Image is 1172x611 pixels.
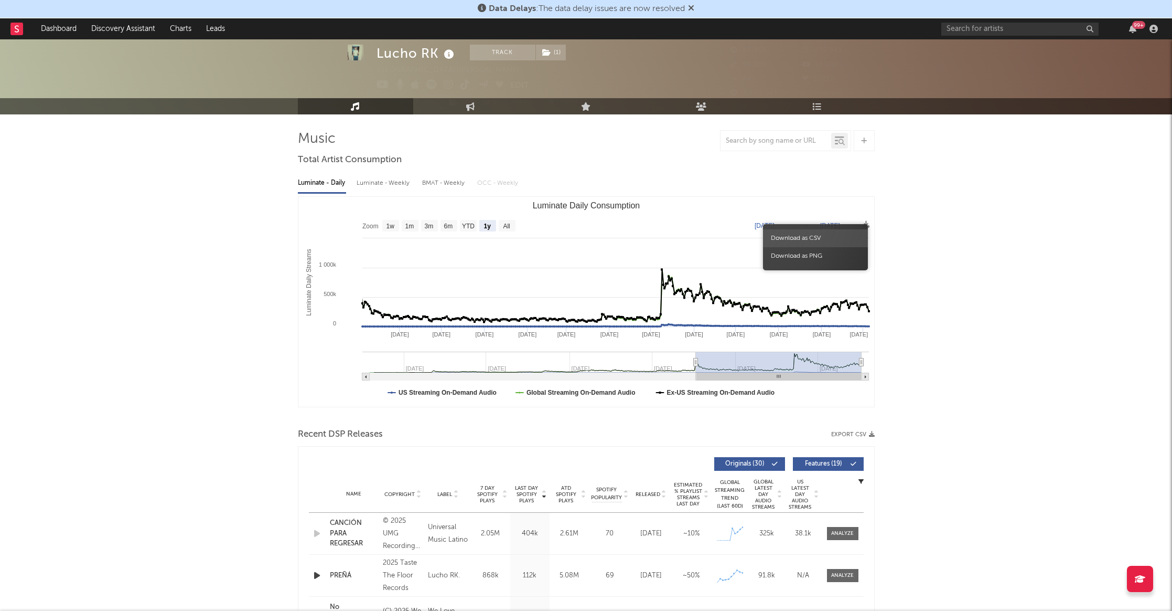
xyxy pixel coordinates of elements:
[513,571,547,581] div: 112k
[800,461,848,467] span: Features ( 19 )
[751,479,776,510] span: Global Latest Day Audio Streams
[802,47,842,54] span: 105.941
[769,331,788,338] text: [DATE]
[444,223,453,230] text: 6m
[386,223,394,230] text: 1w
[802,61,838,68] span: 38.100
[405,223,414,230] text: 1m
[714,457,785,471] button: Originals(30)
[305,249,313,315] text: Luminate Daily Streams
[1129,25,1136,33] button: 99+
[318,261,336,268] text: 1 000k
[751,571,782,581] div: 91.8k
[802,76,830,82] span: 1021
[383,515,423,553] div: © 2025 UMG Recordings, Inc.
[642,331,660,338] text: [DATE]
[475,331,493,338] text: [DATE]
[552,485,580,504] span: ATD Spotify Plays
[428,570,468,582] div: Lucho RK.
[510,79,529,92] button: Edit
[442,94,473,110] span: ( 1 )
[536,45,566,60] button: (1)
[474,485,501,504] span: 7 Day Spotify Plays
[730,61,767,68] span: 95.100
[535,45,566,60] span: ( 1 )
[730,47,767,54] span: 87.456
[763,229,868,247] span: Download as CSV
[34,18,84,39] a: Dashboard
[812,331,831,338] text: [DATE]
[552,571,586,581] div: 5.08M
[532,201,640,210] text: Luminate Daily Consumption
[470,45,535,60] button: Track
[518,331,536,338] text: [DATE]
[362,223,379,230] text: Zoom
[674,529,709,539] div: ~ 10 %
[721,137,831,145] input: Search by song name or URL
[751,529,782,539] div: 325k
[685,331,703,338] text: [DATE]
[330,571,378,581] a: PREÑÁ
[674,571,709,581] div: ~ 50 %
[674,482,703,507] span: Estimated % Playlist Streams Last Day
[543,94,593,110] button: Summary
[489,5,685,13] span: : The data delay issues are now resolved
[552,529,586,539] div: 2.61M
[357,174,412,192] div: Luminate - Weekly
[424,223,433,230] text: 3m
[437,491,452,498] span: Label
[600,331,618,338] text: [DATE]
[788,571,819,581] div: N/A
[383,557,423,595] div: 2025 Taste The Floor Records
[788,529,819,539] div: 38.1k
[324,291,336,297] text: 500k
[831,431,875,438] button: Export CSV
[84,18,163,39] a: Discovery Assistant
[730,90,843,97] span: 3.490.548 Monthly Listeners
[384,491,415,498] span: Copyright
[513,485,541,504] span: Last Day Spotify Plays
[763,247,868,265] span: Download as PNG
[330,518,378,549] a: CANCIÓN PARA REGRESAR
[489,5,536,13] span: Data Delays
[377,45,457,62] div: Lucho RK
[163,18,199,39] a: Charts
[492,97,532,109] span: Benchmark
[399,389,497,396] text: US Streaming On-Demand Audio
[636,491,660,498] span: Released
[788,479,813,510] span: US Latest Day Audio Streams
[391,331,409,338] text: [DATE]
[432,331,450,338] text: [DATE]
[474,571,508,581] div: 868k
[377,94,442,110] button: Track
[730,76,752,82] span: 44
[199,18,232,39] a: Leads
[688,5,694,13] span: Dismiss
[802,222,809,229] text: →
[633,571,669,581] div: [DATE]
[557,331,575,338] text: [DATE]
[941,23,1099,36] input: Search for artists
[755,222,775,229] text: [DATE]
[721,461,769,467] span: Originals ( 30 )
[793,457,864,471] button: Features(19)
[298,197,874,407] svg: Luminate Daily Consumption
[428,521,468,546] div: Universal Music Latino
[377,64,532,77] div: [GEOGRAPHIC_DATA] | [PERSON_NAME]
[592,571,628,581] div: 69
[330,490,378,498] div: Name
[633,529,669,539] div: [DATE]
[592,529,628,539] div: 70
[298,154,402,166] span: Total Artist Consumption
[478,94,538,110] a: Benchmark
[726,331,745,338] text: [DATE]
[591,486,622,502] span: Spotify Popularity
[461,223,474,230] text: YTD
[1132,21,1145,29] div: 99 +
[850,331,868,338] text: [DATE]
[666,389,775,396] text: Ex-US Streaming On-Demand Audio
[332,320,336,326] text: 0
[513,529,547,539] div: 404k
